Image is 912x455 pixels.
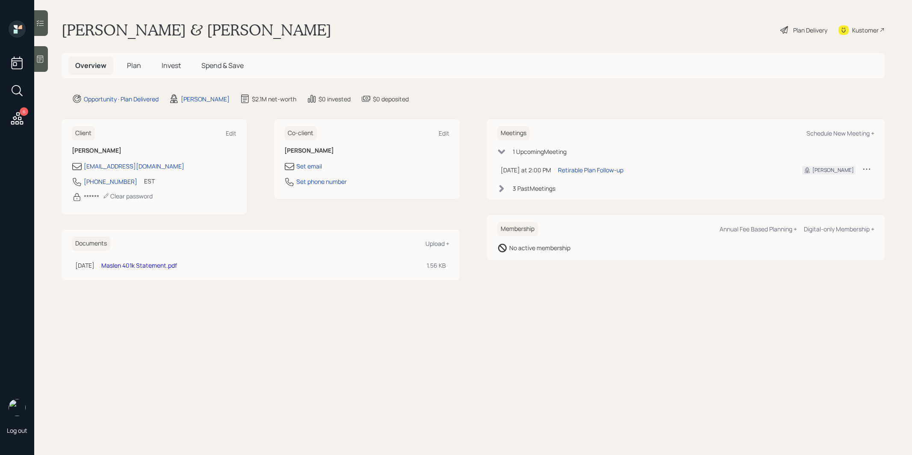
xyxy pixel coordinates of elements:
[201,61,244,70] span: Spend & Save
[296,177,347,186] div: Set phone number
[852,26,879,35] div: Kustomer
[75,261,94,270] div: [DATE]
[72,236,110,251] h6: Documents
[425,239,449,248] div: Upload +
[84,162,184,171] div: [EMAIL_ADDRESS][DOMAIN_NAME]
[804,225,874,233] div: Digital-only Membership +
[439,129,449,137] div: Edit
[284,126,317,140] h6: Co-client
[501,165,551,174] div: [DATE] at 2:00 PM
[7,426,27,434] div: Log out
[497,222,538,236] h6: Membership
[20,107,28,116] div: 6
[319,95,351,103] div: $0 invested
[373,95,409,103] div: $0 deposited
[513,184,555,193] div: 3 Past Meeting s
[162,61,181,70] span: Invest
[720,225,797,233] div: Annual Fee Based Planning +
[812,166,854,174] div: [PERSON_NAME]
[72,126,95,140] h6: Client
[509,243,570,252] div: No active membership
[103,192,153,200] div: Clear password
[427,261,446,270] div: 1.56 KB
[84,95,159,103] div: Opportunity · Plan Delivered
[806,129,874,137] div: Schedule New Meeting +
[226,129,236,137] div: Edit
[84,177,137,186] div: [PHONE_NUMBER]
[284,147,449,154] h6: [PERSON_NAME]
[793,26,827,35] div: Plan Delivery
[72,147,236,154] h6: [PERSON_NAME]
[513,147,567,156] div: 1 Upcoming Meeting
[252,95,296,103] div: $2.1M net-worth
[75,61,106,70] span: Overview
[9,399,26,416] img: treva-nostdahl-headshot.png
[62,21,331,39] h1: [PERSON_NAME] & [PERSON_NAME]
[144,177,155,186] div: EST
[181,95,230,103] div: [PERSON_NAME]
[127,61,141,70] span: Plan
[101,261,177,269] a: Maslen 401k Statement.pdf
[497,126,530,140] h6: Meetings
[296,162,322,171] div: Set email
[558,165,623,174] div: Retirable Plan Follow-up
